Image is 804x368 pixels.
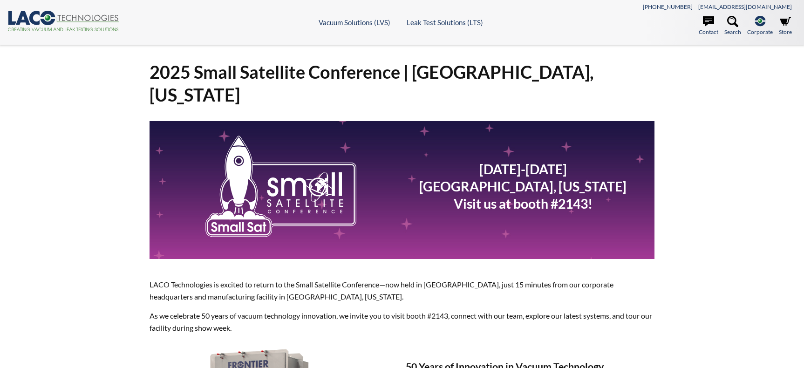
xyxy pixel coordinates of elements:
a: [EMAIL_ADDRESS][DOMAIN_NAME] [698,3,792,10]
h2: [DATE]-[DATE] [GEOGRAPHIC_DATA], [US_STATE] Visit us at booth #2143! [406,161,640,212]
a: Vacuum Solutions (LVS) [319,18,390,27]
a: [PHONE_NUMBER] [643,3,693,10]
span: Corporate [747,27,773,36]
a: Store [779,16,792,36]
a: Contact [699,16,718,36]
img: SmallSat_logo_-_white.svg [204,135,358,238]
h1: 2025 Small Satellite Conference | [GEOGRAPHIC_DATA], [US_STATE] [150,61,654,107]
p: As we celebrate 50 years of vacuum technology innovation, we invite you to visit booth #2143, con... [150,310,654,334]
a: Search [724,16,741,36]
p: LACO Technologies is excited to return to the Small Satellite Conference—now held in [GEOGRAPHIC_... [150,279,654,302]
a: Leak Test Solutions (LTS) [407,18,483,27]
